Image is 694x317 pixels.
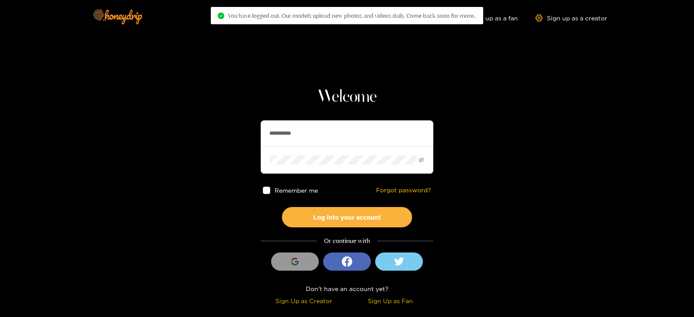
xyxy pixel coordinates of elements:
[228,12,476,19] span: You have logged out. Our models upload new photos and videos daily. Come back soon for more..
[458,14,518,22] a: Sign up as a fan
[376,187,431,194] a: Forgot password?
[263,296,345,306] div: Sign Up as Creator
[419,157,424,163] span: eye-invisible
[349,296,431,306] div: Sign Up as Fan
[275,187,318,194] span: Remember me
[261,236,433,246] div: Or continue with
[261,87,433,107] h1: Welcome
[218,13,224,19] span: check-circle
[282,207,412,227] button: Log into your account
[535,14,607,22] a: Sign up as a creator
[261,284,433,294] div: Don't have an account yet?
